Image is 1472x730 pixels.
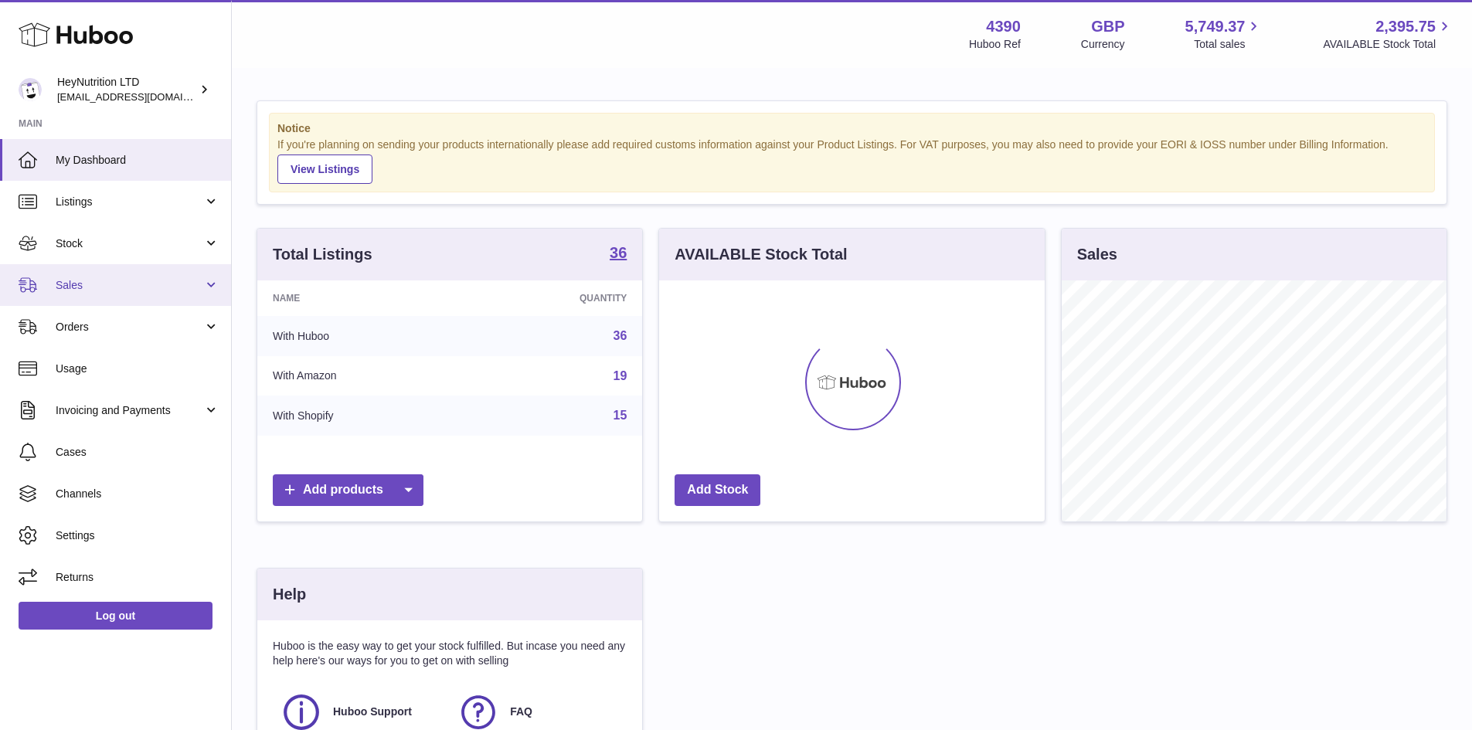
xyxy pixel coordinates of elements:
[57,75,196,104] div: HeyNutrition LTD
[1194,37,1263,52] span: Total sales
[273,474,423,506] a: Add products
[675,474,760,506] a: Add Stock
[56,278,203,293] span: Sales
[56,487,219,501] span: Channels
[257,280,468,316] th: Name
[57,90,227,103] span: [EMAIL_ADDRESS][DOMAIN_NAME]
[510,705,532,719] span: FAQ
[1375,16,1436,37] span: 2,395.75
[277,154,372,184] a: View Listings
[277,121,1426,136] strong: Notice
[257,396,468,436] td: With Shopify
[1091,16,1124,37] strong: GBP
[614,369,627,382] a: 19
[675,244,847,265] h3: AVAILABLE Stock Total
[257,316,468,356] td: With Huboo
[56,236,203,251] span: Stock
[610,245,627,263] a: 36
[468,280,643,316] th: Quantity
[56,528,219,543] span: Settings
[56,445,219,460] span: Cases
[277,138,1426,184] div: If you're planning on sending your products internationally please add required customs informati...
[19,78,42,101] img: info@heynutrition.com
[986,16,1021,37] strong: 4390
[257,356,468,396] td: With Amazon
[273,639,627,668] p: Huboo is the easy way to get your stock fulfilled. But incase you need any help here's our ways f...
[969,37,1021,52] div: Huboo Ref
[333,705,412,719] span: Huboo Support
[56,362,219,376] span: Usage
[273,584,306,605] h3: Help
[610,245,627,260] strong: 36
[56,320,203,334] span: Orders
[614,409,627,422] a: 15
[1185,16,1263,52] a: 5,749.37 Total sales
[56,403,203,418] span: Invoicing and Payments
[1323,16,1453,52] a: 2,395.75 AVAILABLE Stock Total
[614,329,627,342] a: 36
[56,153,219,168] span: My Dashboard
[1081,37,1125,52] div: Currency
[56,570,219,585] span: Returns
[273,244,372,265] h3: Total Listings
[1185,16,1246,37] span: 5,749.37
[1323,37,1453,52] span: AVAILABLE Stock Total
[19,602,212,630] a: Log out
[1077,244,1117,265] h3: Sales
[56,195,203,209] span: Listings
